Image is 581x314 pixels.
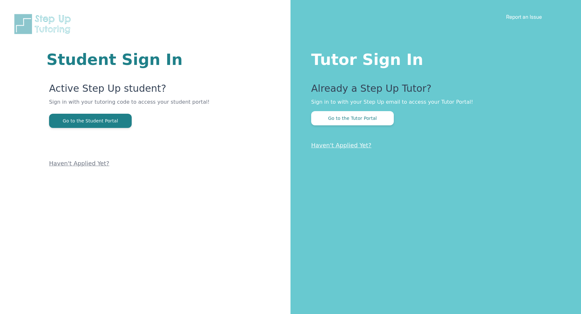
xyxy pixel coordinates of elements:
[13,13,75,35] img: Step Up Tutoring horizontal logo
[49,114,132,128] button: Go to the Student Portal
[311,83,555,98] p: Already a Step Up Tutor?
[311,98,555,106] p: Sign in to with your Step Up email to access your Tutor Portal!
[311,111,394,125] button: Go to the Tutor Portal
[506,14,542,20] a: Report an Issue
[49,83,213,98] p: Active Step Up student?
[49,98,213,114] p: Sign in with your tutoring code to access your student portal!
[49,118,132,124] a: Go to the Student Portal
[311,49,555,67] h1: Tutor Sign In
[46,52,213,67] h1: Student Sign In
[311,115,394,121] a: Go to the Tutor Portal
[49,160,109,167] a: Haven't Applied Yet?
[311,142,372,149] a: Haven't Applied Yet?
